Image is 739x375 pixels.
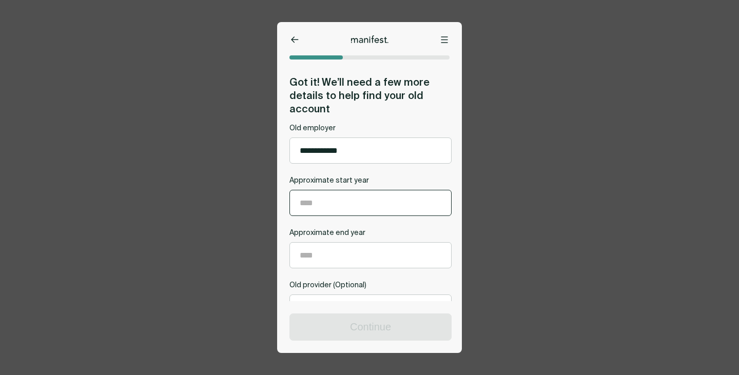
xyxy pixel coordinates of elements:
label: Old employer [289,124,452,133]
label: Approximate start year [289,176,452,186]
h2: Got it! We’ll need a few more details to help find your old account [289,75,452,115]
label: Approximate end year [289,228,452,238]
label: Old provider (Optional) [289,281,452,290]
button: Continue [290,314,451,340]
